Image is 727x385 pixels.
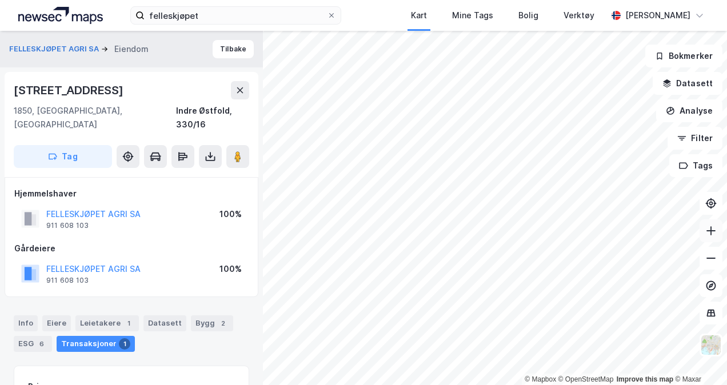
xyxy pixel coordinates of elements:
[411,9,427,22] div: Kart
[14,104,176,131] div: 1850, [GEOGRAPHIC_DATA], [GEOGRAPHIC_DATA]
[518,9,538,22] div: Bolig
[617,375,673,383] a: Improve this map
[145,7,326,24] input: Søk på adresse, matrikkel, gårdeiere, leietakere eller personer
[14,336,52,352] div: ESG
[217,318,229,329] div: 2
[525,375,556,383] a: Mapbox
[669,154,722,177] button: Tags
[14,145,112,168] button: Tag
[653,72,722,95] button: Datasett
[176,104,249,131] div: Indre Østfold, 330/16
[564,9,594,22] div: Verktøy
[42,315,71,331] div: Eiere
[9,43,101,55] button: FELLESKJØPET AGRI SA
[46,276,89,285] div: 911 608 103
[119,338,130,350] div: 1
[625,9,690,22] div: [PERSON_NAME]
[452,9,493,22] div: Mine Tags
[219,207,242,221] div: 100%
[213,40,254,58] button: Tilbake
[656,99,722,122] button: Analyse
[46,221,89,230] div: 911 608 103
[219,262,242,276] div: 100%
[14,242,249,255] div: Gårdeiere
[14,81,126,99] div: [STREET_ADDRESS]
[57,336,135,352] div: Transaksjoner
[14,315,38,331] div: Info
[75,315,139,331] div: Leietakere
[14,187,249,200] div: Hjemmelshaver
[18,7,103,24] img: logo.a4113a55bc3d86da70a041830d287a7e.svg
[191,315,233,331] div: Bygg
[123,318,134,329] div: 1
[114,42,149,56] div: Eiendom
[143,315,186,331] div: Datasett
[670,330,727,385] iframe: Chat Widget
[36,338,47,350] div: 6
[645,45,722,67] button: Bokmerker
[670,330,727,385] div: Kontrollprogram for chat
[668,127,722,150] button: Filter
[558,375,614,383] a: OpenStreetMap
